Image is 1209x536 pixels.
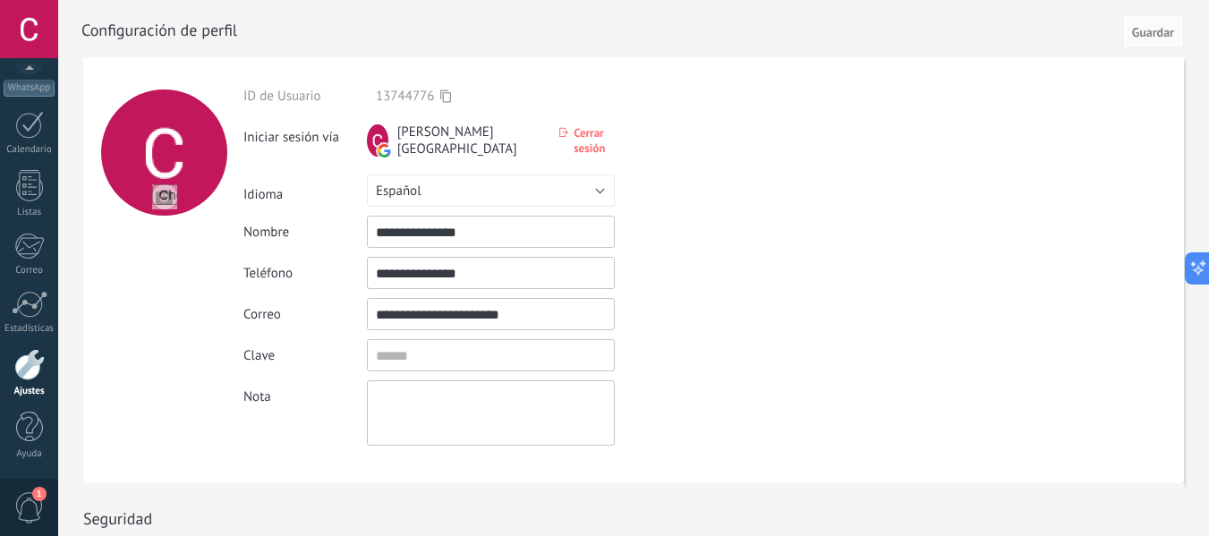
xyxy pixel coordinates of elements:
div: Estadísticas [4,323,55,335]
div: Correo [243,306,367,323]
div: Ajustes [4,386,55,397]
button: Guardar [1122,14,1184,48]
span: Cerrar sesión [574,125,615,156]
div: Idioma [243,179,367,203]
span: Español [376,183,421,200]
span: Guardar [1132,26,1174,38]
div: ID de Usuario [243,88,367,105]
div: Nombre [243,224,367,241]
span: 13744776 [376,88,434,105]
h1: Seguridad [83,508,152,529]
div: Calendario [4,144,55,156]
div: Correo [4,265,55,277]
div: Clave [243,347,367,364]
button: Español [367,174,615,207]
div: Listas [4,207,55,218]
span: [PERSON_NAME] [GEOGRAPHIC_DATA] [397,123,542,157]
span: 1 [32,487,47,501]
div: Ayuda [4,448,55,460]
div: Nota [243,380,367,405]
div: WhatsApp [4,80,55,97]
div: Iniciar sesión vía [243,122,367,146]
div: Teléfono [243,265,367,282]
